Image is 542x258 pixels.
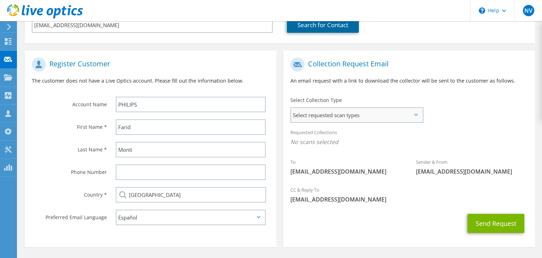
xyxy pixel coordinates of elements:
[32,97,107,108] label: Account Name
[468,214,524,233] button: Send Request
[32,77,269,85] p: The customer does not have a Live Optics account. Please fill out the information below.
[32,210,107,221] label: Preferred Email Language
[32,142,107,153] label: Last Name *
[290,58,524,72] h1: Collection Request Email
[409,155,535,179] div: Sender & From
[283,125,535,151] div: Requested Collections
[32,187,107,198] label: Country *
[290,196,528,203] span: [EMAIL_ADDRESS][DOMAIN_NAME]
[416,168,528,175] span: [EMAIL_ADDRESS][DOMAIN_NAME]
[283,182,535,207] div: CC & Reply To
[523,5,534,16] span: NV
[479,7,485,14] svg: \n
[290,97,342,104] label: Select Collection Type
[32,58,266,72] h1: Register Customer
[290,77,528,85] p: An email request with a link to download the collector will be sent to the customer as follows.
[291,108,422,122] span: Select requested scan types
[287,17,359,33] a: Search for Contact
[283,155,409,179] div: To
[290,168,402,175] span: [EMAIL_ADDRESS][DOMAIN_NAME]
[290,138,528,146] span: No scans selected
[32,164,107,176] label: Phone Number
[32,119,107,131] label: First Name *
